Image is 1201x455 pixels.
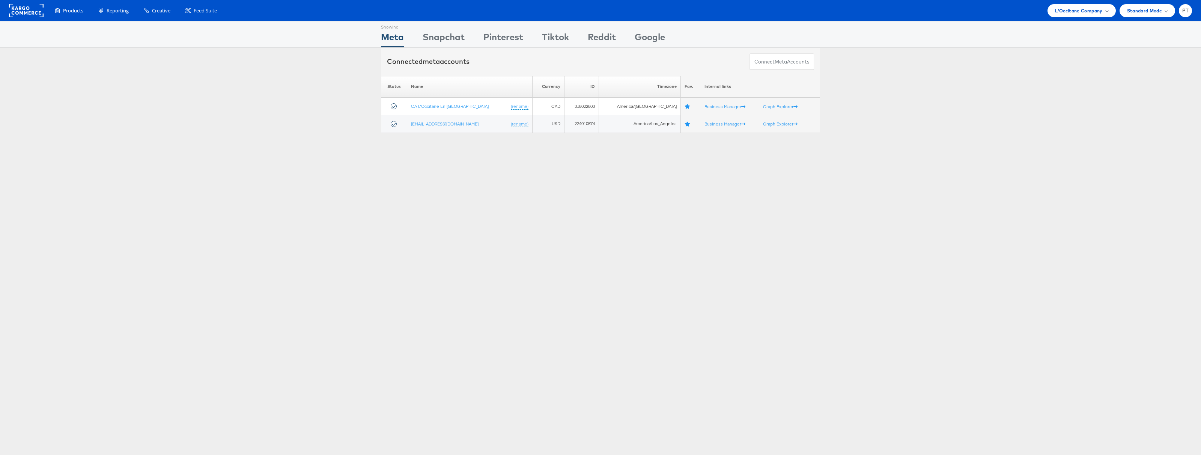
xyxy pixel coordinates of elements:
span: meta [775,58,787,65]
a: Graph Explorer [763,103,798,109]
a: Graph Explorer [763,121,798,126]
span: Products [63,7,83,14]
div: Pinterest [483,30,523,47]
a: (rename) [511,103,528,109]
span: L'Occitane Company [1055,7,1102,15]
div: Meta [381,30,404,47]
a: (rename) [511,121,528,127]
td: 224010574 [564,115,599,133]
div: Google [635,30,665,47]
a: [EMAIL_ADDRESS][DOMAIN_NAME] [411,121,479,126]
span: Feed Suite [194,7,217,14]
a: CA L'Occitane En [GEOGRAPHIC_DATA] [411,103,489,109]
div: Showing [381,21,404,30]
button: ConnectmetaAccounts [749,53,814,70]
a: Business Manager [704,103,745,109]
th: Name [407,76,533,97]
th: Currency [533,76,564,97]
span: Creative [152,7,170,14]
td: America/Los_Angeles [599,115,681,133]
div: Reddit [588,30,616,47]
td: CAD [533,97,564,115]
div: Tiktok [542,30,569,47]
span: Standard Mode [1127,7,1162,15]
div: Snapchat [423,30,465,47]
span: meta [423,57,440,66]
span: PT [1182,8,1189,13]
a: Business Manager [704,121,745,126]
th: Status [381,76,407,97]
td: USD [533,115,564,133]
th: Timezone [599,76,681,97]
td: 318022803 [564,97,599,115]
th: ID [564,76,599,97]
div: Connected accounts [387,57,470,67]
span: Reporting [107,7,129,14]
td: America/[GEOGRAPHIC_DATA] [599,97,681,115]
